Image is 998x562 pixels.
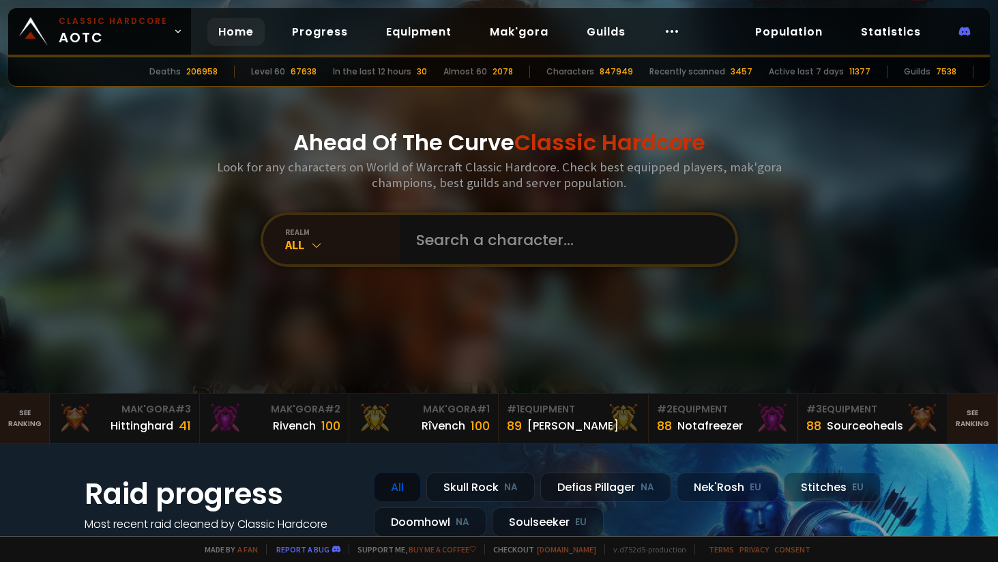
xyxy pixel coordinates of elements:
div: Equipment [657,402,789,417]
div: 67638 [291,66,317,78]
div: 100 [321,417,340,435]
a: Equipment [375,18,463,46]
div: Equipment [806,402,939,417]
a: #3Equipment88Sourceoheals [798,394,948,443]
span: AOTC [59,15,168,48]
span: Support me, [349,544,476,554]
span: Made by [196,544,258,554]
span: # 1 [507,402,520,416]
span: # 2 [325,402,340,416]
div: All [374,473,421,502]
div: Soulseeker [492,507,604,537]
input: Search a character... [408,215,719,264]
a: Statistics [850,18,932,46]
div: Skull Rock [426,473,535,502]
div: Almost 60 [443,66,487,78]
a: Mak'gora [479,18,559,46]
div: Equipment [507,402,639,417]
div: 88 [806,417,821,435]
a: Mak'Gora#3Hittinghard41 [50,394,199,443]
a: Terms [709,544,734,554]
a: Mak'Gora#2Rivench100 [200,394,349,443]
div: 2078 [493,66,513,78]
div: 89 [507,417,522,435]
a: Classic HardcoreAOTC [8,8,191,55]
div: Mak'Gora [58,402,190,417]
h3: Look for any characters on World of Warcraft Classic Hardcore. Check best equipped players, mak'g... [211,159,787,191]
div: Rîvench [422,417,465,434]
div: Characters [546,66,594,78]
h1: Ahead Of The Curve [293,126,705,159]
a: Mak'Gora#1Rîvench100 [349,394,499,443]
div: Rivench [273,417,316,434]
div: Stitches [784,473,881,502]
div: 206958 [186,66,218,78]
a: Home [207,18,265,46]
div: 7538 [936,66,956,78]
span: # 2 [657,402,673,416]
a: Progress [281,18,359,46]
a: #2Equipment88Notafreezer [649,394,798,443]
div: realm [285,227,400,237]
small: EU [852,481,864,494]
a: Buy me a coffee [409,544,476,554]
div: Deaths [149,66,181,78]
span: v. d752d5 - production [604,544,686,554]
a: [DOMAIN_NAME] [537,544,596,554]
span: # 3 [175,402,191,416]
h4: Most recent raid cleaned by Classic Hardcore guilds [85,516,357,550]
h1: Raid progress [85,473,357,516]
a: Seeranking [948,394,998,443]
span: # 1 [477,402,490,416]
div: Sourceoheals [827,417,903,434]
div: Nek'Rosh [677,473,778,502]
div: 847949 [600,66,633,78]
a: Privacy [739,544,769,554]
div: Recently scanned [649,66,725,78]
div: 41 [179,417,191,435]
div: [PERSON_NAME] [527,417,619,434]
a: Guilds [576,18,636,46]
span: Classic Hardcore [514,127,705,158]
small: NA [456,516,469,529]
small: EU [750,481,761,494]
a: Report a bug [276,544,329,554]
small: NA [504,481,518,494]
div: Level 60 [251,66,285,78]
div: 88 [657,417,672,435]
div: Notafreezer [677,417,743,434]
div: Mak'Gora [357,402,490,417]
a: Consent [774,544,810,554]
a: a fan [237,544,258,554]
div: 30 [417,66,427,78]
div: Active last 7 days [769,66,844,78]
div: In the last 12 hours [333,66,411,78]
div: 100 [471,417,490,435]
div: Doomhowl [374,507,486,537]
a: #1Equipment89[PERSON_NAME] [499,394,648,443]
span: # 3 [806,402,822,416]
div: Mak'Gora [208,402,340,417]
div: Hittinghard [111,417,173,434]
small: Classic Hardcore [59,15,168,27]
div: All [285,237,400,253]
div: Defias Pillager [540,473,671,502]
small: EU [575,516,587,529]
small: NA [641,481,654,494]
div: 11377 [849,66,870,78]
span: Checkout [484,544,596,554]
div: 3457 [731,66,752,78]
div: Guilds [904,66,930,78]
a: Population [744,18,834,46]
